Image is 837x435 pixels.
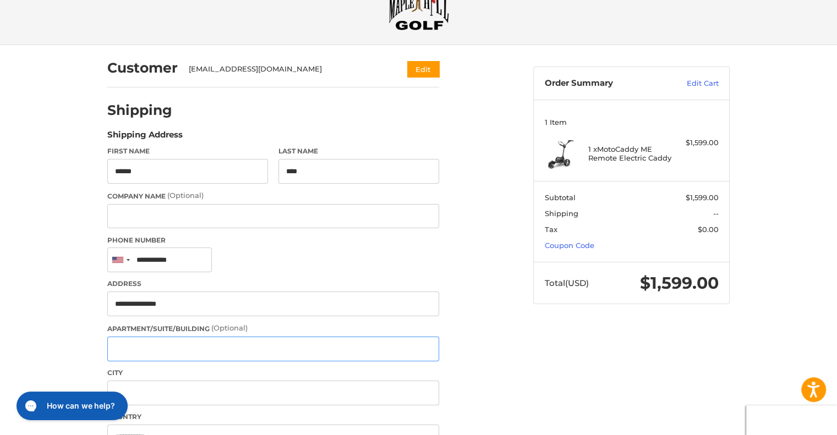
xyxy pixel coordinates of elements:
[107,59,178,76] h2: Customer
[107,323,439,334] label: Apartment/Suite/Building
[545,209,578,218] span: Shipping
[545,241,594,250] a: Coupon Code
[11,388,130,424] iframe: Gorgias live chat messenger
[107,368,439,378] label: City
[746,405,837,435] iframe: Google Customer Reviews
[189,64,386,75] div: [EMAIL_ADDRESS][DOMAIN_NAME]
[545,118,719,126] h3: 1 Item
[107,279,439,289] label: Address
[686,193,719,202] span: $1,599.00
[663,78,719,89] a: Edit Cart
[545,193,576,202] span: Subtotal
[107,129,183,146] legend: Shipping Address
[545,78,663,89] h3: Order Summary
[107,235,439,245] label: Phone Number
[407,61,439,77] button: Edit
[545,225,557,234] span: Tax
[278,146,439,156] label: Last Name
[167,191,204,200] small: (Optional)
[698,225,719,234] span: $0.00
[211,323,248,332] small: (Optional)
[108,248,133,272] div: United States: +1
[675,137,719,148] div: $1,599.00
[713,209,719,218] span: --
[107,412,439,422] label: Country
[107,190,439,201] label: Company Name
[588,145,672,163] h4: 1 x MotoCaddy ME Remote Electric Caddy
[640,273,719,293] span: $1,599.00
[107,146,268,156] label: First Name
[107,102,172,119] h2: Shipping
[545,278,589,288] span: Total (USD)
